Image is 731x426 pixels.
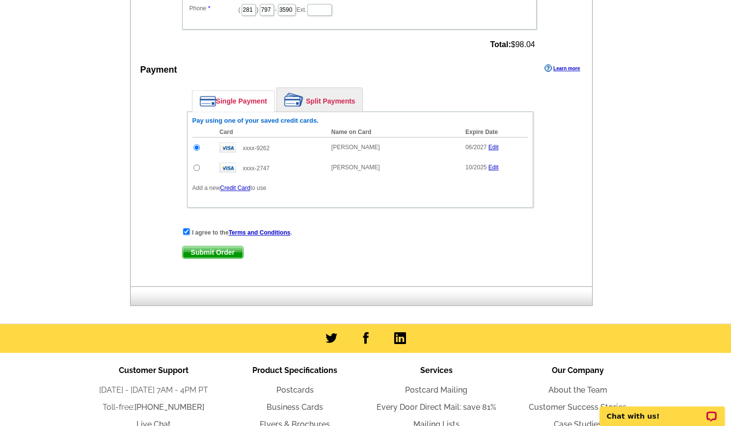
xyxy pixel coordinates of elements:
a: Postcards [276,385,314,395]
span: [PERSON_NAME] [331,144,380,151]
a: Single Payment [192,91,274,111]
dd: ( ) - Ext. [187,1,532,17]
div: Payment [140,63,177,77]
span: 06/2027 [465,144,487,151]
span: xxxx-2747 [243,165,270,172]
label: Phone [190,4,239,13]
a: Terms and Conditions [229,229,291,236]
th: Card [215,127,326,137]
span: Product Specifications [252,366,337,375]
a: Learn more [544,64,580,72]
th: Name on Card [326,127,460,137]
h6: Pay using one of your saved credit cards. [192,117,528,125]
a: Customer Success Stories [529,402,626,412]
iframe: LiveChat chat widget [593,395,731,426]
span: Submit Order [183,246,243,258]
a: Edit [488,144,499,151]
a: Credit Card [220,185,250,191]
a: [PHONE_NUMBER] [135,402,204,412]
a: Business Cards [267,402,323,412]
p: Add a new to use [192,184,528,192]
img: single-payment.png [200,96,216,106]
img: visa.gif [219,162,236,173]
a: About the Team [548,385,607,395]
li: [DATE] - [DATE] 7AM - 4PM PT [83,384,224,396]
a: Every Door Direct Mail: save 81% [377,402,496,412]
strong: I agree to the . [192,229,292,236]
a: Split Payments [277,88,362,111]
span: Customer Support [119,366,189,375]
span: $98.04 [490,40,535,49]
a: Edit [488,164,499,171]
li: Toll-free: [83,401,224,413]
span: 10/2025 [465,164,487,171]
img: split-payment.png [284,93,303,106]
span: Services [420,366,453,375]
span: [PERSON_NAME] [331,164,380,171]
span: Our Company [552,366,604,375]
th: Expire Date [460,127,528,137]
strong: Total: [490,40,511,49]
span: xxxx-9262 [243,145,270,152]
img: visa.gif [219,142,236,153]
a: Postcard Mailing [405,385,467,395]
